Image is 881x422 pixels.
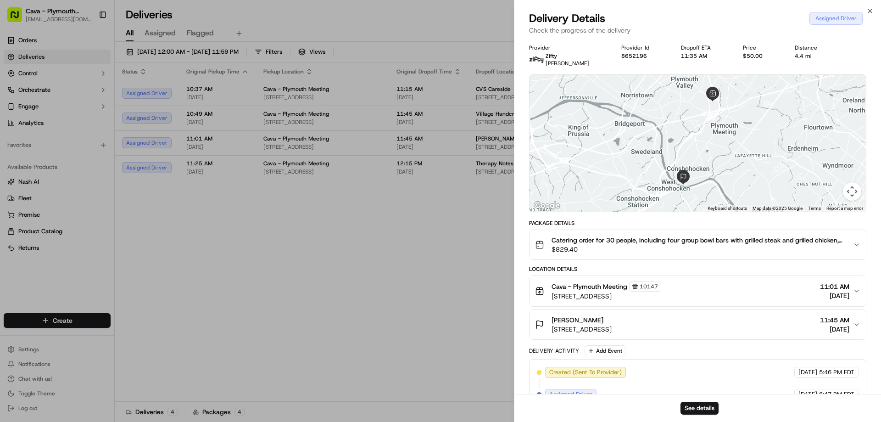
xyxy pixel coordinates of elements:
[18,205,70,214] span: Knowledge Base
[532,200,562,212] img: Google
[9,158,24,173] img: Liam S.
[798,368,817,377] span: [DATE]
[91,228,111,235] span: Pylon
[621,52,647,60] button: 8652196
[552,236,846,245] span: Catering order for 30 people, including four group bowl bars with grilled steak and grilled chick...
[65,227,111,235] a: Powered byPylon
[76,142,79,150] span: •
[640,283,658,290] span: 10147
[820,291,849,300] span: [DATE]
[585,345,625,356] button: Add Event
[9,37,167,51] p: Welcome 👋
[820,315,849,325] span: 11:45 AM
[529,44,607,51] div: Provider
[795,52,835,60] div: 4.4 mi
[552,282,627,291] span: Cava - Plymouth Meeting
[552,315,603,325] span: [PERSON_NAME]
[529,347,579,354] div: Delivery Activity
[530,310,866,339] button: [PERSON_NAME][STREET_ADDRESS]11:45 AM[DATE]
[9,134,24,148] img: Bea Lacdao
[78,206,85,214] div: 💻
[753,206,803,211] span: Map data ©2025 Google
[87,205,147,214] span: API Documentation
[19,88,36,104] img: 1753817452368-0c19585d-7be3-40d9-9a41-2dc781b3d1eb
[28,142,74,150] span: [PERSON_NAME]
[532,200,562,212] a: Open this area in Google Maps (opens a new window)
[9,119,61,127] div: Past conversations
[6,202,74,218] a: 📗Knowledge Base
[708,205,747,212] button: Keyboard shortcuts
[819,368,854,377] span: 5:46 PM EDT
[18,168,26,175] img: 1736555255976-a54dd68f-1ca7-489b-9aae-adbdc363a1c4
[9,9,28,28] img: Nash
[24,59,165,69] input: Got a question? Start typing here...
[529,11,605,26] span: Delivery Details
[621,44,667,51] div: Provider Id
[681,52,728,60] div: 11:35 AM
[743,44,780,51] div: Price
[552,325,612,334] span: [STREET_ADDRESS]
[552,292,661,301] span: [STREET_ADDRESS]
[819,390,854,399] span: 6:47 PM EDT
[552,245,846,254] span: $829.40
[795,44,835,51] div: Distance
[41,97,126,104] div: We're available if you need us!
[81,142,100,150] span: [DATE]
[546,52,589,60] p: Zifty
[798,390,817,399] span: [DATE]
[808,206,821,211] a: Terms (opens in new tab)
[826,206,863,211] a: Report a map error
[681,44,728,51] div: Dropoff ETA
[529,26,866,35] p: Check the progress of the delivery
[529,265,866,273] div: Location Details
[18,143,26,150] img: 1736555255976-a54dd68f-1ca7-489b-9aae-adbdc363a1c4
[156,90,167,101] button: Start new chat
[680,402,719,415] button: See details
[549,390,592,399] span: Assigned Driver
[9,206,17,214] div: 📗
[142,118,167,129] button: See all
[820,282,849,291] span: 11:01 AM
[530,230,866,259] button: Catering order for 30 people, including four group bowl bars with grilled steak and grilled chick...
[843,182,861,201] button: Map camera controls
[9,88,26,104] img: 1736555255976-a54dd68f-1ca7-489b-9aae-adbdc363a1c4
[820,325,849,334] span: [DATE]
[74,202,151,218] a: 💻API Documentation
[81,167,100,174] span: [DATE]
[28,167,74,174] span: [PERSON_NAME]
[743,52,780,60] div: $50.00
[530,276,866,306] button: Cava - Plymouth Meeting10147[STREET_ADDRESS]11:01 AM[DATE]
[529,52,544,67] img: zifty-logo-trans-sq.png
[41,88,151,97] div: Start new chat
[529,219,866,227] div: Package Details
[76,167,79,174] span: •
[546,60,589,67] span: [PERSON_NAME]
[549,368,622,377] span: Created (Sent To Provider)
